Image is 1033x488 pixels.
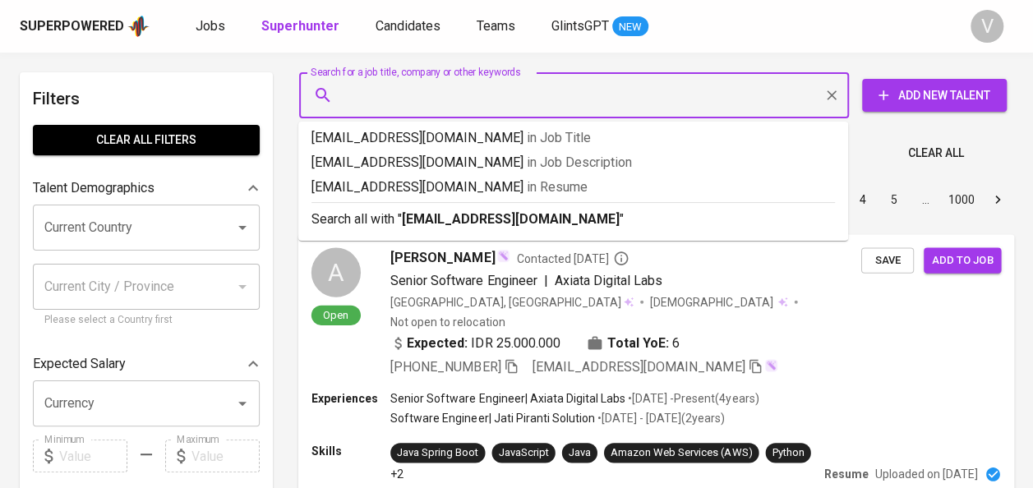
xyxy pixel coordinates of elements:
p: Please select a Country first [44,312,248,329]
svg: By Batam recruiter [613,250,629,266]
div: V [971,10,1003,43]
input: Value [59,440,127,472]
a: Teams [477,16,519,37]
span: NEW [612,19,648,35]
p: • [DATE] - [DATE] ( 2 years ) [595,410,725,426]
img: magic_wand.svg [496,249,510,262]
p: Talent Demographics [33,178,154,198]
button: Go to next page [985,186,1011,213]
nav: pagination navigation [722,186,1013,213]
div: Amazon Web Services (AWS) [611,444,753,460]
span: Clear All [908,143,964,163]
a: GlintsGPT NEW [551,16,648,37]
button: Clear All [902,138,971,168]
p: Experiences [311,390,390,407]
div: A [311,247,361,297]
div: Java [569,444,591,460]
button: Go to page 5 [881,186,907,213]
p: [EMAIL_ADDRESS][DOMAIN_NAME] [311,153,835,173]
div: IDR 25.000.000 [390,333,560,352]
span: in Job Title [527,130,591,145]
span: [DEMOGRAPHIC_DATA] [650,293,775,310]
div: Python [772,444,804,460]
h6: Filters [33,85,260,112]
div: [GEOGRAPHIC_DATA], [GEOGRAPHIC_DATA] [390,293,634,310]
span: Add to job [932,251,993,269]
button: Clear All filters [33,125,260,155]
b: [EMAIL_ADDRESS][DOMAIN_NAME] [402,211,620,227]
p: Resume [824,466,869,482]
a: Candidates [376,16,444,37]
span: in Job Description [527,154,632,170]
p: [EMAIL_ADDRESS][DOMAIN_NAME] [311,128,835,148]
div: Expected Salary [33,348,260,380]
button: Go to page 1000 [943,186,980,213]
span: 6 [672,333,680,352]
button: Go to page 4 [850,186,876,213]
a: Jobs [196,16,228,37]
img: magic_wand.svg [764,358,777,371]
span: Candidates [376,18,440,34]
span: [PERSON_NAME] [390,247,495,267]
img: app logo [127,14,150,39]
a: Superhunter [261,16,343,37]
div: Java Spring Boot [397,444,478,460]
button: Open [231,216,254,239]
span: GlintsGPT [551,18,609,34]
span: in Resume [527,179,588,195]
div: Talent Demographics [33,172,260,205]
span: Axiata Digital Labs [555,272,662,288]
input: Value [191,440,260,472]
button: Save [861,247,914,273]
button: Clear [820,84,843,107]
p: Uploaded on [DATE] [875,466,978,482]
p: Not open to relocation [390,313,505,329]
span: Contacted [DATE] [516,250,629,266]
div: … [912,191,938,208]
p: +2 [390,466,404,482]
b: Expected: [407,333,468,352]
p: Expected Salary [33,354,126,374]
b: Superhunter [261,18,339,34]
span: Open [316,307,355,321]
button: Add to job [924,247,1001,273]
span: [PHONE_NUMBER] [390,358,500,374]
p: Senior Software Engineer | Axiata Digital Labs [390,390,625,407]
span: Jobs [196,18,225,34]
div: Superpowered [20,17,124,36]
p: Skills [311,443,390,459]
span: Clear All filters [46,130,247,150]
a: Superpoweredapp logo [20,14,150,39]
button: Add New Talent [862,79,1007,112]
p: [EMAIL_ADDRESS][DOMAIN_NAME] [311,177,835,197]
b: Total YoE: [607,333,669,352]
p: • [DATE] - Present ( 4 years ) [625,390,759,407]
span: Senior Software Engineer [390,272,537,288]
span: Add New Talent [875,85,994,106]
span: Teams [477,18,515,34]
p: Search all with " " [311,209,835,229]
button: Open [231,392,254,415]
span: Save [869,251,906,269]
span: | [544,270,548,290]
span: [EMAIL_ADDRESS][DOMAIN_NAME] [533,358,745,374]
p: Software Engineer | Jati Piranti Solution [390,410,595,426]
div: JavaScript [498,444,548,460]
